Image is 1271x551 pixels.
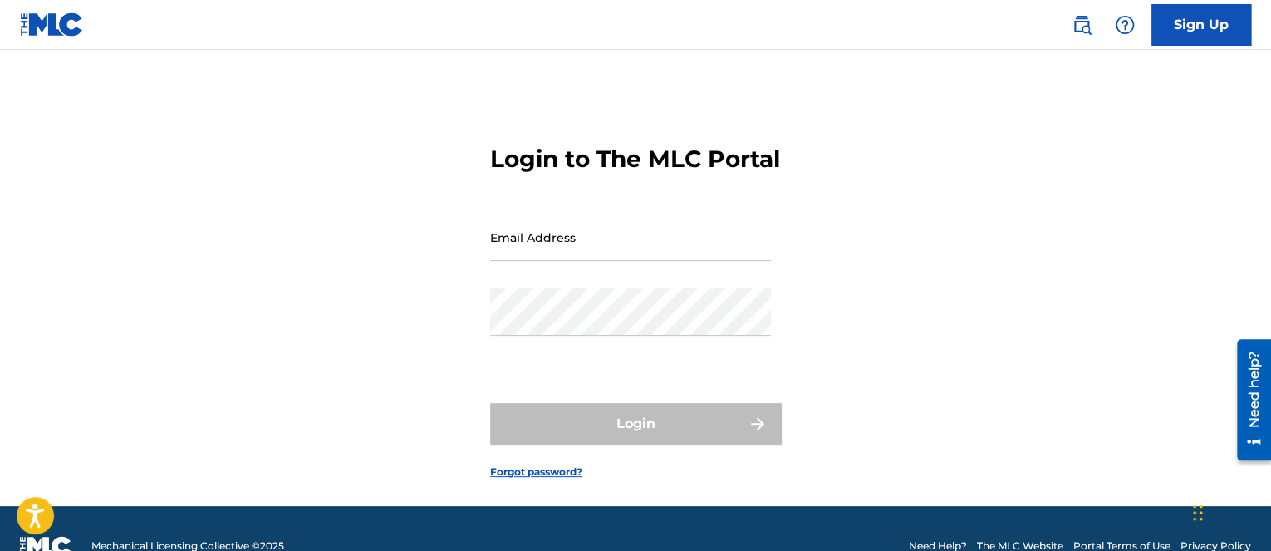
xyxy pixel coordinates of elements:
[1115,15,1135,35] img: help
[490,465,582,480] a: Forgot password?
[1188,471,1271,551] div: チャットウィジェット
[1108,8,1141,42] div: Help
[1151,4,1251,46] a: Sign Up
[1188,471,1271,551] iframe: Chat Widget
[1072,15,1092,35] img: search
[490,145,780,174] h3: Login to The MLC Portal
[1065,8,1098,42] a: Public Search
[1193,488,1203,538] div: ドラッグ
[20,12,84,37] img: MLC Logo
[1224,333,1271,467] iframe: Resource Center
